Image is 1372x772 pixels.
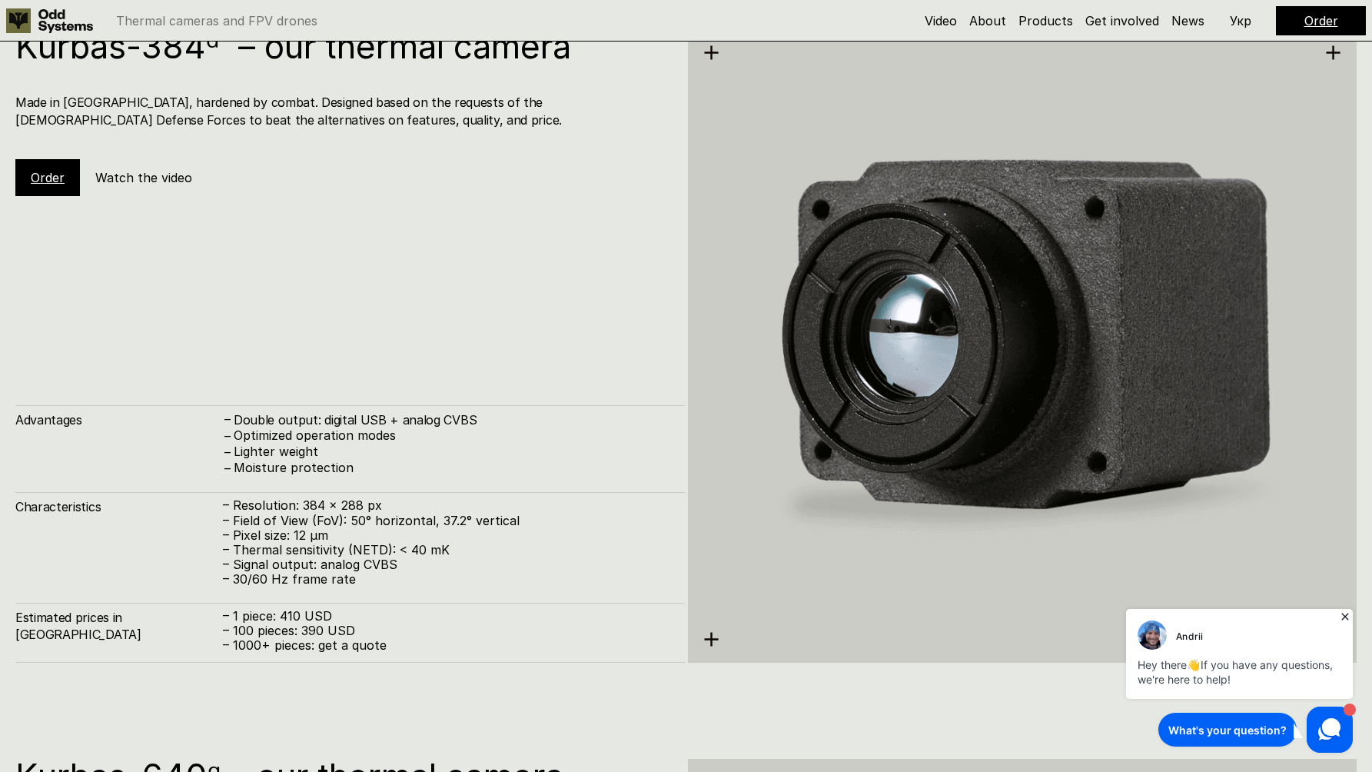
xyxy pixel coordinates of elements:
[223,557,669,572] p: – Signal output: analog CVBS
[234,428,669,443] p: Optimized operation modes
[31,170,65,185] a: Order
[223,528,669,543] p: – Pixel size: 12 µm
[1171,13,1204,28] a: News
[224,428,231,444] h4: –
[1230,15,1251,27] p: Укр
[15,498,223,515] h4: Characteristics
[15,29,669,63] h1: Kurbas-384ᵅ – our thermal camera
[15,609,223,644] h4: Estimated prices in [GEOGRAPHIC_DATA]
[95,169,192,186] h5: Watch the video
[1122,604,1357,757] iframe: HelpCrunch
[1085,13,1159,28] a: Get involved
[224,411,231,428] h4: –
[234,444,669,459] p: Lighter weight
[223,514,669,528] p: – Field of View (FoV): 50° horizontal, 37.2° vertical
[224,460,231,477] h4: –
[234,411,669,428] h4: Double output: digital USB + analog CVBS
[223,543,669,557] p: – Thermal sensitivity (NETD): < 40 mK
[1018,13,1073,28] a: Products
[969,13,1006,28] a: About
[234,461,669,475] p: Moisture protection
[1304,13,1338,28] a: Order
[224,444,231,461] h4: –
[15,411,223,428] h4: Advantages
[15,94,669,128] h4: Made in [GEOGRAPHIC_DATA], hardened by combat. Designed based on the requests of the [DEMOGRAPHIC...
[223,572,669,587] p: – 30/60 Hz frame rate
[925,13,957,28] a: Video
[223,498,669,513] p: – Resolution: 384 x 288 px
[223,609,669,654] p: – 1 piece: 410 USD – 100 pieces: 390 USD – 1000+ pieces: get a quote
[116,15,317,27] p: Thermal cameras and FPV drones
